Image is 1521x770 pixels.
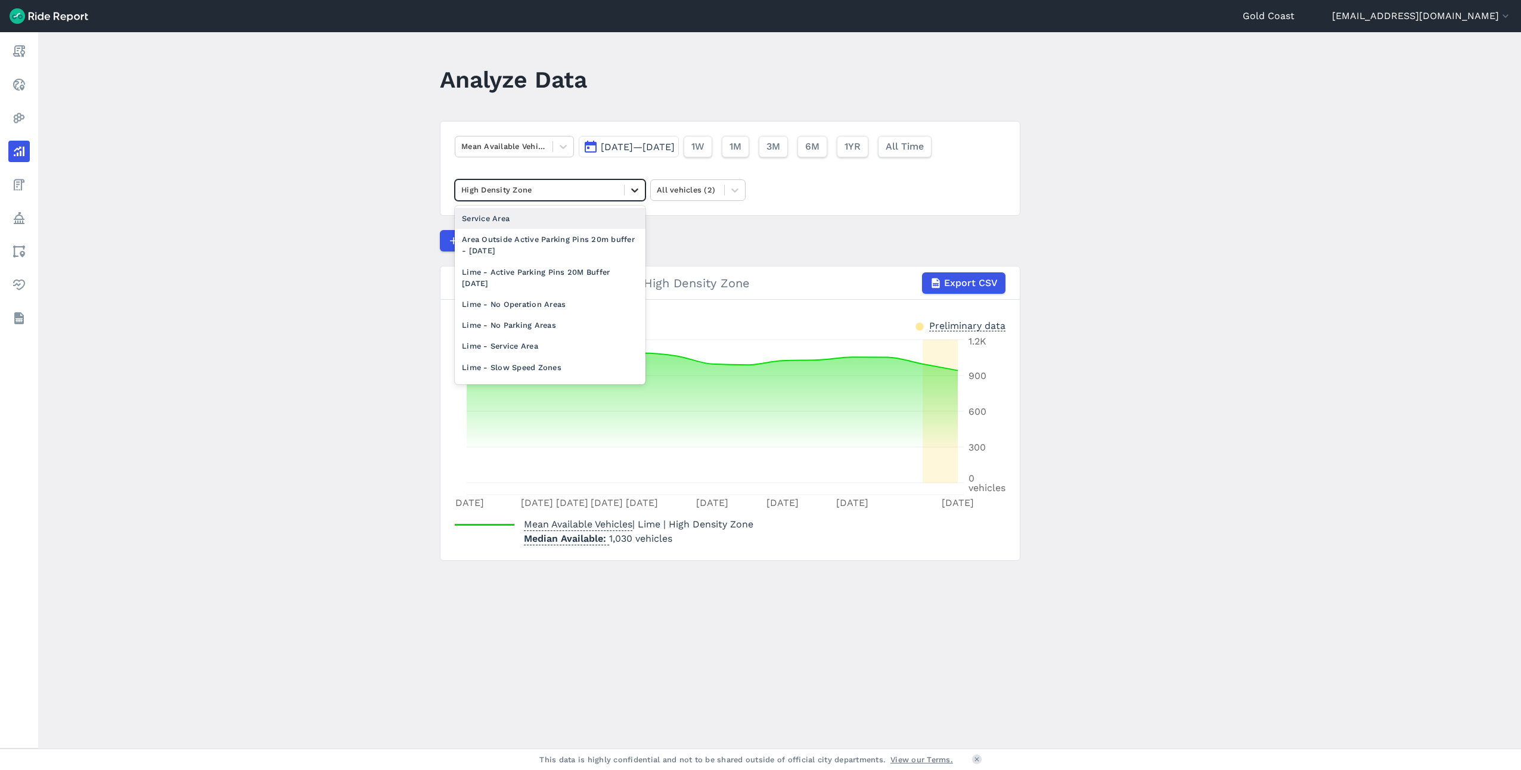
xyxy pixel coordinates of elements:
[8,207,30,229] a: Policy
[969,473,974,484] tspan: 0
[455,208,645,229] div: Service Area
[805,139,820,154] span: 6M
[730,139,741,154] span: 1M
[8,274,30,296] a: Health
[969,336,986,347] tspan: 1.2K
[969,442,986,453] tspan: 300
[878,136,932,157] button: All Time
[440,63,587,96] h1: Analyze Data
[591,497,623,508] tspan: [DATE]
[521,497,553,508] tspan: [DATE]
[836,497,868,508] tspan: [DATE]
[766,139,780,154] span: 3M
[524,532,753,546] p: 1,030 vehicles
[969,482,1005,493] tspan: vehicles
[455,272,1005,294] div: Mean Available Vehicles | Lime | High Density Zone
[8,241,30,262] a: Areas
[1332,9,1511,23] button: [EMAIL_ADDRESS][DOMAIN_NAME]
[845,139,861,154] span: 1YR
[684,136,712,157] button: 1W
[759,136,788,157] button: 3M
[8,74,30,95] a: Realtime
[922,272,1005,294] button: Export CSV
[455,229,645,261] div: Area Outside Active Parking Pins 20m buffer - [DATE]
[722,136,749,157] button: 1M
[969,370,986,381] tspan: 900
[524,529,609,545] span: Median Available
[942,497,974,508] tspan: [DATE]
[455,294,645,315] div: Lime - No Operation Areas
[556,497,588,508] tspan: [DATE]
[601,141,675,153] span: [DATE]—[DATE]
[696,497,728,508] tspan: [DATE]
[455,357,645,378] div: Lime - Slow Speed Zones
[440,230,550,252] button: Compare Metrics
[8,308,30,329] a: Datasets
[8,174,30,195] a: Fees
[1243,9,1295,23] a: Gold Coast
[8,141,30,162] a: Analyze
[10,8,88,24] img: Ride Report
[8,107,30,129] a: Heatmaps
[455,336,645,356] div: Lime - Service Area
[8,41,30,62] a: Report
[452,497,484,508] tspan: [DATE]
[886,139,924,154] span: All Time
[837,136,868,157] button: 1YR
[766,497,799,508] tspan: [DATE]
[524,518,753,530] span: | Lime | High Density Zone
[944,276,998,290] span: Export CSV
[455,315,645,336] div: Lime - No Parking Areas
[579,136,679,157] button: [DATE]—[DATE]
[929,319,1005,331] div: Preliminary data
[969,406,986,417] tspan: 600
[455,378,645,399] div: All DPAs
[890,754,953,765] a: View our Terms.
[524,515,632,531] span: Mean Available Vehicles
[455,262,645,294] div: Lime - Active Parking Pins 20M Buffer [DATE]
[691,139,704,154] span: 1W
[797,136,827,157] button: 6M
[626,497,658,508] tspan: [DATE]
